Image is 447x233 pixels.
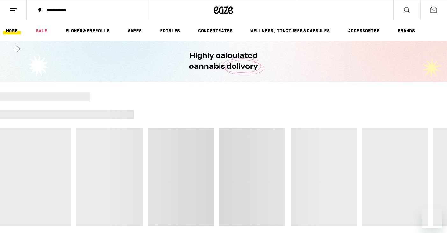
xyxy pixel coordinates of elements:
[157,27,183,34] a: EDIBLES
[171,51,276,72] h1: Highly calculated cannabis delivery
[345,27,383,34] a: ACCESSORIES
[32,27,50,34] a: SALE
[3,27,21,34] a: HOME
[247,27,333,34] a: WELLNESS, TINCTURES & CAPSULES
[422,208,442,228] iframe: Button to launch messaging window
[195,27,236,34] a: CONCENTRATES
[62,27,113,34] a: FLOWER & PREROLLS
[124,27,145,34] a: VAPES
[394,27,418,34] a: BRANDS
